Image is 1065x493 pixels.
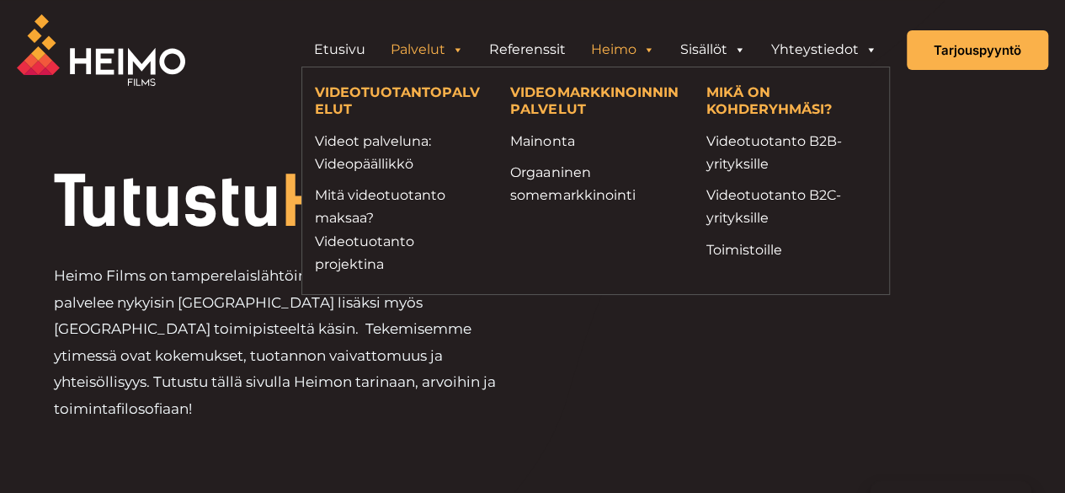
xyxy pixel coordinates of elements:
[301,33,378,67] a: Etusivu
[706,84,876,121] h4: MIKÄ ON KOHDERYHMÄSI?
[578,33,668,67] a: Heimo
[477,33,578,67] a: Referenssit
[315,184,485,276] a: Mitä videotuotanto maksaa?Videotuotanto projektina
[510,130,680,153] a: Mainonta
[293,33,898,67] aside: Header Widget 1
[706,238,876,261] a: Toimistoille
[706,184,876,229] a: Videotuotanto B2C-yrityksille
[315,130,485,175] a: Videot palveluna: Videopäällikkö
[281,162,559,243] span: Heimoon
[54,263,518,422] p: Heimo Films on tamperelaislähtöinen videotuotantoyhtiö, joka palvelee nykyisin [GEOGRAPHIC_DATA] ...
[315,84,485,121] h4: VIDEOTUOTANTOPALVELUT
[759,33,890,67] a: Yhteystiedot
[510,161,680,206] a: Orgaaninen somemarkkinointi
[54,169,632,236] h1: Tutustu
[378,33,477,67] a: Palvelut
[706,130,876,175] a: Videotuotanto B2B-yrityksille
[907,30,1048,70] a: Tarjouspyyntö
[510,84,680,121] h4: VIDEOMARKKINOINNIN PALVELUT
[668,33,759,67] a: Sisällöt
[17,14,185,86] img: Heimo Filmsin logo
